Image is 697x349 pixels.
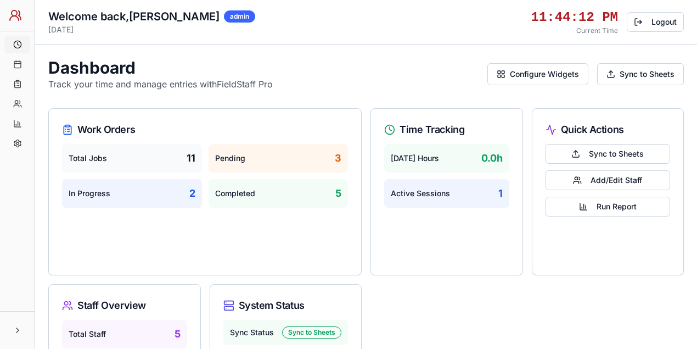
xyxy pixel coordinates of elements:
button: Expand sidebar [9,320,26,340]
button: Run Report [546,197,671,217]
div: Staff Overview [62,298,187,313]
span: Active Sessions [391,188,450,199]
a: Dashboard [4,36,30,53]
button: Sync to Sheets [597,63,684,85]
a: My Staff [4,95,30,113]
a: Reporting [4,115,30,132]
a: Settings [4,135,30,152]
div: Sync to Sheets [282,326,341,339]
span: Completed [215,188,255,199]
span: Sync Status [230,327,274,338]
span: 5 [175,326,181,342]
p: Current Time [531,26,618,35]
span: 3 [335,151,341,166]
h2: Welcome back, [PERSON_NAME] [48,9,220,24]
button: Configure Widgets [487,63,588,85]
span: [DATE] Hours [391,153,439,164]
div: 11:44:12 PM [531,9,618,26]
span: 5 [335,186,341,201]
span: 11 [187,151,195,166]
button: Logout [627,12,684,32]
button: Add/Edit Staff [546,170,671,190]
a: Time Entries [4,56,30,73]
p: [DATE] [48,24,255,35]
span: Total Staff [69,329,106,340]
span: 0.0 h [481,151,503,166]
span: Total Jobs [69,153,107,164]
span: Sync to Sheets [589,148,644,159]
span: In Progress [69,188,110,199]
a: Work Orders [4,75,30,93]
div: admin [224,10,255,23]
div: Work Orders [62,122,348,137]
div: Quick Actions [546,122,671,137]
div: Time Tracking [384,122,509,137]
h1: Dashboard [48,58,273,77]
span: 1 [498,186,503,201]
div: System Status [223,298,348,313]
span: Pending [215,153,245,164]
p: Track your time and manage entries with FieldStaff Pro [48,77,273,91]
span: 2 [189,186,195,201]
button: Sync to Sheets [546,144,671,164]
